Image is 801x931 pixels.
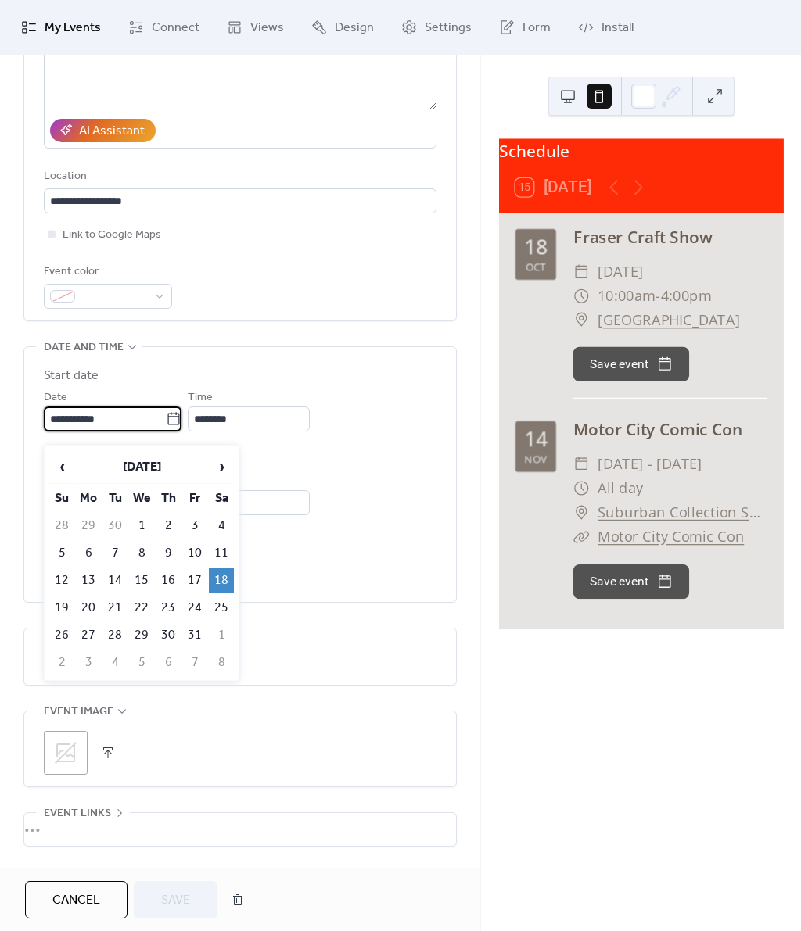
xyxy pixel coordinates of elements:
div: 14 [524,430,547,450]
td: 30 [102,513,128,539]
span: [DATE] - [DATE] [598,452,702,476]
div: Nov [524,454,547,464]
a: Views [215,6,296,48]
td: 13 [76,568,101,593]
span: Views [250,19,284,38]
td: 5 [49,540,74,566]
a: Form [487,6,562,48]
span: Settings [425,19,472,38]
button: Save event [573,564,688,598]
td: 9 [156,540,181,566]
td: 10 [182,540,207,566]
span: - [656,284,661,308]
a: My Events [9,6,113,48]
span: Design [335,19,374,38]
th: [DATE] [76,450,207,484]
a: Motor City Comic Con [598,527,744,546]
a: Settings [390,6,483,48]
td: 5 [129,650,154,675]
td: 6 [76,540,101,566]
td: 22 [129,595,154,621]
td: 18 [209,568,234,593]
a: Suburban Collection Showcase [598,500,767,525]
td: 19 [49,595,74,621]
a: Design [300,6,386,48]
th: Sa [209,485,234,511]
div: Fraser Craft Show [573,225,767,249]
td: 27 [76,622,101,648]
td: 11 [209,540,234,566]
span: [DATE] [598,260,644,284]
div: Start date [44,367,99,385]
span: Install [602,19,634,38]
td: 6 [156,650,181,675]
th: Mo [76,485,101,511]
td: 8 [209,650,234,675]
td: 15 [129,568,154,593]
span: Link to Google Maps [63,226,161,245]
div: Location [44,167,433,186]
td: 28 [102,622,128,648]
td: 12 [49,568,74,593]
div: ••• [24,813,456,846]
td: 23 [156,595,181,621]
span: Categories [44,864,109,883]
span: Cancel [52,891,100,910]
span: My Events [45,19,101,38]
td: 20 [76,595,101,621]
td: 4 [102,650,128,675]
a: [GEOGRAPHIC_DATA] [598,308,740,332]
div: ​ [573,500,589,525]
a: Connect [117,6,211,48]
span: 4:00pm [660,284,711,308]
th: Th [156,485,181,511]
th: We [129,485,154,511]
td: 1 [209,622,234,648]
td: 31 [182,622,207,648]
span: 10:00am [598,284,656,308]
span: Event links [44,804,111,823]
td: 17 [182,568,207,593]
span: Connect [152,19,199,38]
a: Install [566,6,645,48]
div: Oct [525,262,545,272]
td: 4 [209,513,234,539]
div: AI Assistant [79,122,145,141]
div: ​ [573,260,589,284]
td: 3 [182,513,207,539]
td: 26 [49,622,74,648]
span: Date [44,389,67,407]
td: 28 [49,513,74,539]
button: Cancel [25,881,128,918]
span: Form [523,19,551,38]
div: Schedule [499,138,784,163]
td: 25 [209,595,234,621]
span: ‹ [50,451,74,482]
span: › [210,451,233,482]
td: 24 [182,595,207,621]
div: ​ [573,284,589,308]
th: Tu [102,485,128,511]
div: Event color [44,263,169,281]
span: All day [598,476,644,500]
td: 7 [182,650,207,675]
td: 7 [102,540,128,566]
a: Motor City Comic Con [573,418,742,441]
td: 1 [129,513,154,539]
td: 2 [156,513,181,539]
td: 2 [49,650,74,675]
div: ​ [573,452,589,476]
button: Save event [573,347,688,381]
button: AI Assistant [50,119,156,142]
div: 18 [524,237,547,257]
th: Su [49,485,74,511]
span: Time [188,389,213,407]
td: 14 [102,568,128,593]
div: ​ [573,308,589,332]
div: ​ [573,525,589,549]
td: 29 [76,513,101,539]
span: Event image [44,703,113,722]
div: ​ [573,476,589,500]
td: 30 [156,622,181,648]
